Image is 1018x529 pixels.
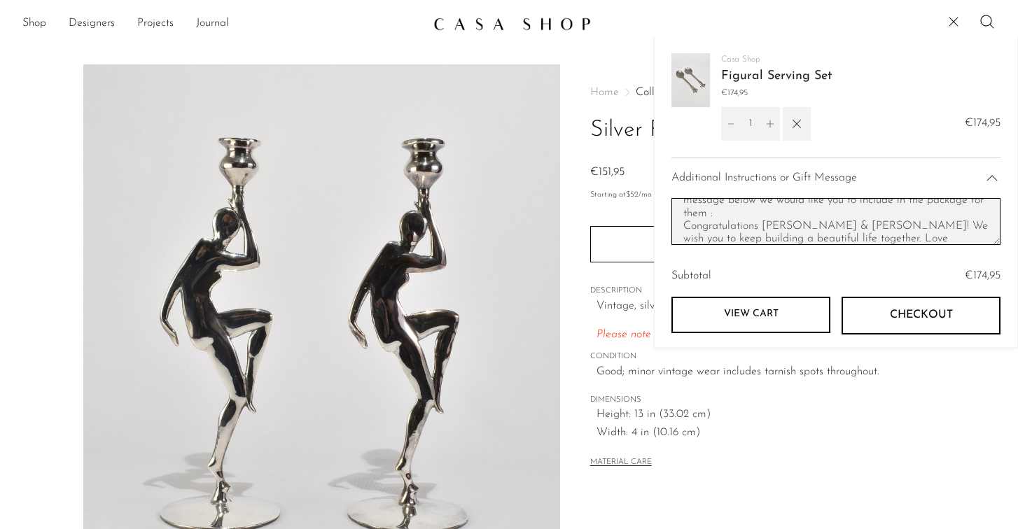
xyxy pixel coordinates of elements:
a: View cart [671,297,830,333]
span: $52 [626,191,639,199]
span: Height: 13 in (33.02 cm) [597,406,905,424]
span: Home [590,87,619,98]
button: MATERIAL CARE [590,458,652,468]
span: €174,95 [965,270,1000,281]
span: Checkout [890,309,953,322]
span: Additional Instructions or Gift Message [671,169,857,188]
span: DIMENSIONS [590,394,905,407]
input: Quantity [741,107,760,141]
p: Starting at /mo with Affirm. [590,189,905,202]
span: Subtotal [671,267,711,285]
a: Journal [196,15,229,33]
span: Please note all archive sale purchases are final sale. [597,329,844,340]
span: €151,95 [590,167,625,178]
span: DESCRIPTION [590,285,905,297]
a: Collections [636,87,687,98]
a: Shop [22,15,46,33]
textarea: Cart note [671,198,1000,245]
a: Casa Shop [721,55,760,64]
span: €174,95 [965,115,1000,133]
span: CONDITION [590,351,905,363]
ul: NEW HEADER MENU [22,12,422,36]
h1: Silver Figural Candleholders [590,113,905,148]
a: Projects [137,15,174,33]
button: Add to cart [590,226,905,262]
nav: Desktop navigation [22,12,422,36]
p: Vintage, silver-plated figural candleholders, set of two. [597,297,905,316]
a: Designers [69,15,115,33]
button: Decrement [721,107,741,141]
button: Increment [760,107,780,141]
nav: Breadcrumbs [590,87,905,98]
div: Additional Instructions or Gift Message [671,157,1000,199]
span: Good; minor vintage wear includes tarnish spots throughout. [597,363,905,381]
span: €174,95 [721,87,832,100]
span: Width: 4 in (10.16 cm) [597,424,905,442]
img: Figural Serving Set [671,53,710,107]
a: Figural Serving Set [721,70,832,83]
button: Checkout [842,297,1000,334]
